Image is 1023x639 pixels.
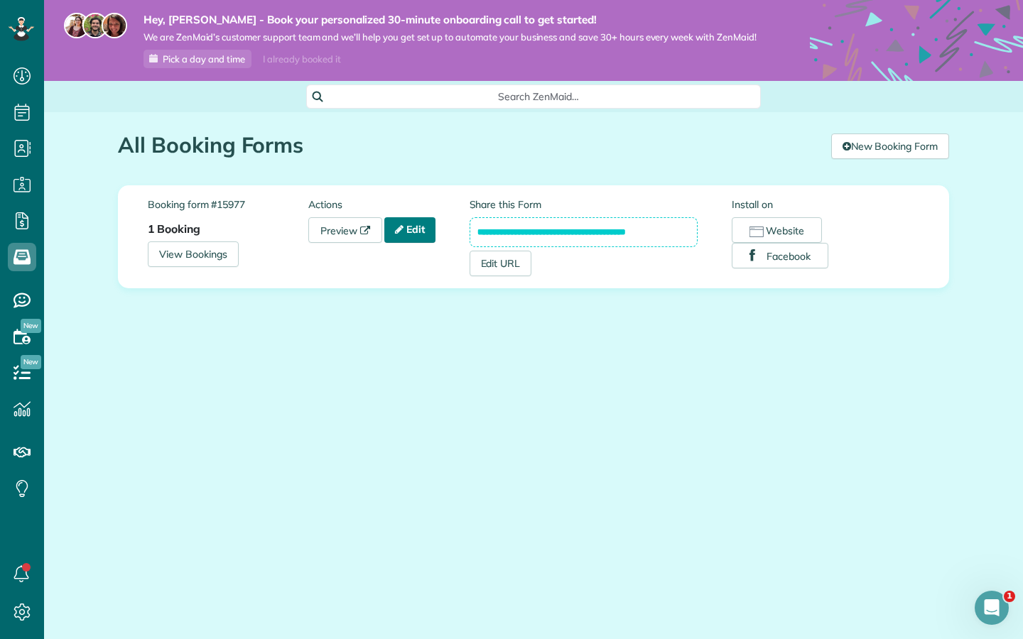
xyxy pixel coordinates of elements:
[470,197,698,212] label: Share this Form
[308,217,382,243] a: Preview
[102,13,127,38] img: michelle-19f622bdf1676172e81f8f8fba1fb50e276960ebfe0243fe18214015130c80e4.jpg
[163,53,245,65] span: Pick a day and time
[384,217,435,243] a: Edit
[144,50,251,68] a: Pick a day and time
[975,591,1009,625] iframe: Intercom live chat
[21,319,41,333] span: New
[118,133,821,157] h1: All Booking Forms
[732,217,822,243] button: Website
[148,241,239,267] a: View Bookings
[732,197,919,212] label: Install on
[1004,591,1015,602] span: 1
[470,251,532,276] a: Edit URL
[144,31,757,43] span: We are ZenMaid’s customer support team and we’ll help you get set up to automate your business an...
[82,13,108,38] img: jorge-587dff0eeaa6aab1f244e6dc62b8924c3b6ad411094392a53c71c6c4a576187d.jpg
[254,50,349,68] div: I already booked it
[831,133,949,159] a: New Booking Form
[148,222,200,236] strong: 1 Booking
[732,243,828,268] button: Facebook
[64,13,90,38] img: maria-72a9807cf96188c08ef61303f053569d2e2a8a1cde33d635c8a3ac13582a053d.jpg
[308,197,469,212] label: Actions
[144,13,757,27] strong: Hey, [PERSON_NAME] - Book your personalized 30-minute onboarding call to get started!
[148,197,308,212] label: Booking form #15977
[21,355,41,369] span: New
